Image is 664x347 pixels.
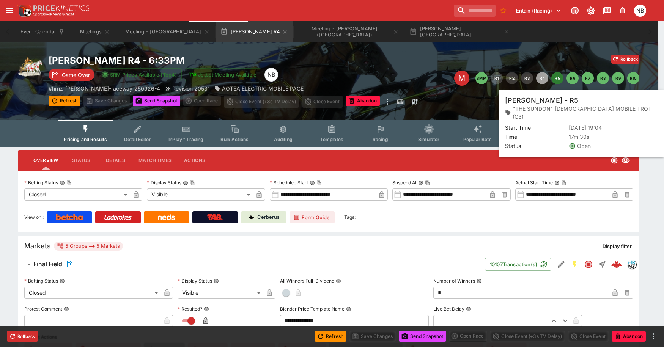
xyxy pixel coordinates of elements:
[24,278,58,284] p: Betting Status
[257,214,280,221] p: Cerberus
[598,240,636,252] button: Display filter
[344,211,356,223] label: Tags:
[511,5,566,17] button: Select Tenant
[190,180,195,185] button: Copy To Clipboard
[612,331,646,342] button: Abandon
[33,5,90,11] img: PriceKinetics
[3,4,17,17] button: open drawer
[582,258,595,271] button: Closed
[433,278,475,284] p: Number of Winners
[178,306,202,312] p: Resulted?
[582,72,594,84] button: R7
[18,55,42,79] img: harness_racing.png
[24,211,44,223] label: View on :
[185,68,261,81] button: Jetbet Meeting Available
[290,211,335,223] a: Form Guide
[24,188,130,201] div: Closed
[584,4,598,17] button: Toggle light/dark mode
[616,4,629,17] button: Notifications
[491,72,503,84] button: R1
[554,258,568,271] button: Edit Detail
[17,3,32,18] img: PriceKinetics Logo
[71,21,119,42] button: Meetings
[346,96,380,106] button: Abandon
[597,72,609,84] button: R8
[133,96,180,106] button: Send Snapshot
[510,137,543,142] span: Related Events
[274,137,293,142] span: Auditing
[528,96,639,108] div: Start From
[612,98,636,106] p: Auto-Save
[222,85,304,93] p: AOTEA ELECTRIC MOBILE PACE
[264,68,278,82] div: Nicole Brown
[425,180,430,185] button: Copy To Clipboard
[214,85,304,93] div: AOTEA ELECTRIC MOBILE PACE
[627,72,639,84] button: R10
[62,71,90,79] p: Game Over
[418,137,439,142] span: Simulator
[189,71,197,79] img: jetbet-logo.svg
[16,21,69,42] button: Event Calendar
[58,120,599,147] div: Event type filters
[158,214,175,220] img: Neds
[561,180,566,185] button: Copy To Clipboard
[49,96,80,106] button: Refresh
[373,137,388,142] span: Racing
[521,72,533,84] button: R3
[27,151,64,170] button: Overview
[632,2,648,19] button: Nicole Brown
[56,214,83,220] img: Betcha
[541,98,561,106] p: Overtype
[98,151,132,170] button: Details
[7,331,38,342] button: Rollback
[399,331,446,342] button: Send Snapshot
[147,179,181,186] p: Display Status
[147,188,253,201] div: Visible
[634,5,646,17] div: Nicole Brown
[611,259,622,270] img: logo-cerberus--red.svg
[270,179,308,186] p: Scheduled Start
[611,55,639,64] button: Rollback
[104,214,132,220] img: Ladbrokes
[595,258,609,271] button: Straight
[454,5,496,17] input: search
[168,137,203,142] span: InPlay™ Trading
[449,331,487,341] div: split button
[172,85,210,93] p: Revision 20531
[320,137,343,142] span: Templates
[568,4,582,17] button: Connected to PK
[600,4,614,17] button: Documentation
[183,96,221,106] div: split button
[49,55,344,66] h2: Copy To Clipboard
[64,151,98,170] button: Status
[611,157,618,164] svg: Closed
[24,242,51,250] h5: Markets
[611,259,622,270] div: cd22ee85-f513-4434-96be-3158485d6fbd
[207,214,223,220] img: TabNZ
[405,21,514,42] button: [PERSON_NAME][GEOGRAPHIC_DATA]
[515,179,553,186] p: Actual Start Time
[178,287,263,299] div: Visible
[66,180,72,185] button: Copy To Clipboard
[33,260,62,268] h6: Final Field
[294,21,403,42] button: Meeting - Alexandra Park (NZ)
[220,137,249,142] span: Bulk Actions
[551,72,563,84] button: R5
[280,278,334,284] p: All Winners Full-Dividend
[24,306,62,312] p: Protest Comment
[612,72,624,84] button: R9
[248,214,254,220] img: Cerberus
[612,332,646,339] span: Mark an event as closed and abandoned.
[628,260,636,268] img: hrnz
[49,85,160,93] p: Copy To Clipboard
[132,151,178,170] button: Match Times
[316,180,322,185] button: Copy To Clipboard
[124,137,151,142] span: Detail Editor
[577,98,596,106] p: Override
[178,151,212,170] button: Actions
[454,71,469,86] div: Edit Meeting
[383,96,392,108] button: more
[392,179,417,186] p: Suspend At
[57,242,120,251] div: 5 Groups 5 Markets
